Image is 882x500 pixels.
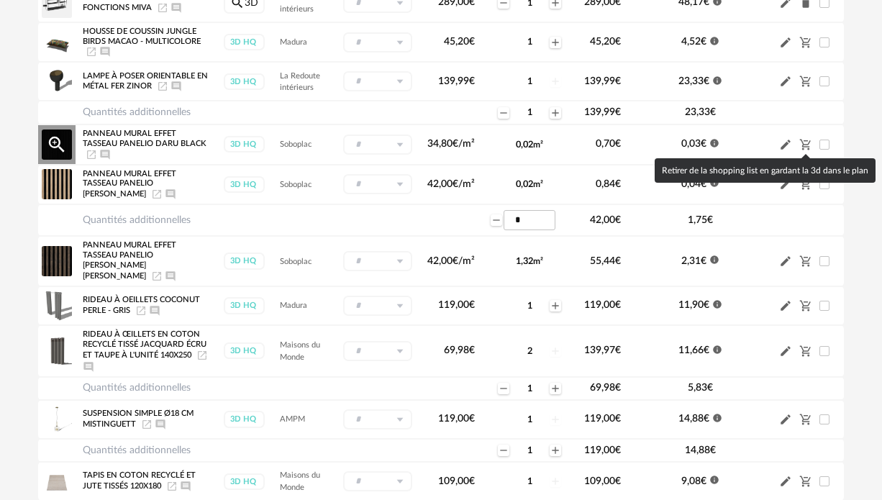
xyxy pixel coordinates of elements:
span: € [615,414,621,424]
div: 1 [511,76,547,87]
a: 3D HQ [223,253,265,269]
a: 3D HQ [223,297,265,314]
span: € [615,445,621,455]
img: Product pack shot [42,246,72,276]
span: € [615,215,621,225]
span: Lampe À Poser Orientable En Métal Fer Zinor [83,72,208,91]
span: Pencil icon [779,178,792,191]
a: 3D HQ [223,34,265,50]
div: 3D HQ [224,176,265,193]
span: € [615,345,621,355]
span: m² [533,140,543,149]
a: 3D HQ [223,342,265,359]
span: Launch icon [151,272,163,280]
span: € [701,256,706,266]
span: 119,00 [584,414,621,424]
a: Launch icon [157,4,168,12]
a: Launch icon [141,420,153,428]
a: Launch icon [166,482,178,490]
span: Ajouter un commentaire [171,4,182,12]
img: Product pack shot [42,66,72,96]
div: Sélectionner un groupe [343,251,412,271]
span: AMPM [280,415,305,423]
span: € [701,476,706,486]
div: Sélectionner un groupe [343,471,412,491]
span: Cart Minus icon [799,300,812,310]
span: Plus icon [550,37,561,48]
span: 139,99 [438,76,475,86]
div: Sélectionner un groupe [343,341,412,361]
td: Quantités additionnelles [76,204,216,236]
span: m² [533,257,543,265]
span: 55,44 [590,256,621,266]
span: Soboplac [280,258,312,265]
span: Information icon [709,178,719,188]
span: Information icon [709,35,719,45]
img: Product pack shot [42,404,72,435]
span: Ajouter un commentaire [165,272,176,280]
div: 0,02 [511,139,547,150]
span: € [704,76,709,86]
a: Launch icon [86,47,97,55]
span: Rideau À Oeillets Coconut Perle - GRIS [83,296,200,314]
span: Madura [280,38,307,46]
span: Pencil icon [779,299,792,312]
span: 2,31 [681,256,706,266]
span: €/m² [453,179,475,189]
span: 42,00 [427,179,475,189]
span: 5,83 [688,383,713,393]
span: Madura [280,301,307,309]
span: €/m² [453,139,475,149]
span: Cart Minus icon [799,345,812,355]
span: Pencil icon [779,138,792,151]
a: 3D HQ [223,176,265,193]
div: 1,32 [511,255,547,267]
span: 0,03 [681,139,706,149]
span: Pencil icon [779,475,792,488]
span: Minus icon [498,445,509,456]
span: 0,70 [596,139,621,149]
div: Sélectionner un groupe [343,135,412,155]
span: Launch icon [135,306,147,314]
a: 3D HQ [223,73,265,90]
span: 119,00 [584,445,621,455]
span: Soboplac [280,140,312,148]
span: 9,08 [681,476,706,486]
a: Launch icon [86,150,97,158]
div: Sélectionner un groupe [343,71,412,91]
span: 4,52 [681,37,706,47]
span: € [469,476,475,486]
span: 119,00 [438,300,475,310]
span: € [707,215,713,225]
div: Sélectionner un groupe [343,296,412,316]
td: Quantités additionnelles [76,439,216,462]
span: Ajouter un commentaire [155,420,166,428]
span: Ajouter un commentaire [165,190,176,198]
span: 14,88 [685,445,716,455]
div: 3D HQ [224,411,265,427]
span: Tapis en coton recyclé et jute tissés 120x180 [83,472,196,491]
span: € [469,37,475,47]
span: Cart Minus icon [799,179,812,189]
div: Sélectionner un groupe [343,409,412,429]
span: 11,66 [678,345,709,355]
div: Sélectionner un groupe [343,174,412,194]
span: € [707,383,713,393]
span: m² [533,180,543,188]
span: 42,00 [427,256,475,266]
span: € [469,300,475,310]
a: Launch icon [196,350,208,358]
span: 45,20 [590,37,621,47]
a: Launch icon [157,82,168,90]
span: 1,75 [688,215,713,225]
span: 14,88 [678,414,709,424]
a: 3D HQ [223,411,265,427]
span: € [615,139,621,149]
span: Launch icon [151,190,163,198]
img: Product pack shot [42,27,72,58]
span: Plus icon [550,107,561,119]
span: Ajouter un commentaire [99,47,111,55]
span: Pencil icon [779,36,792,49]
div: 3D HQ [224,253,265,269]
